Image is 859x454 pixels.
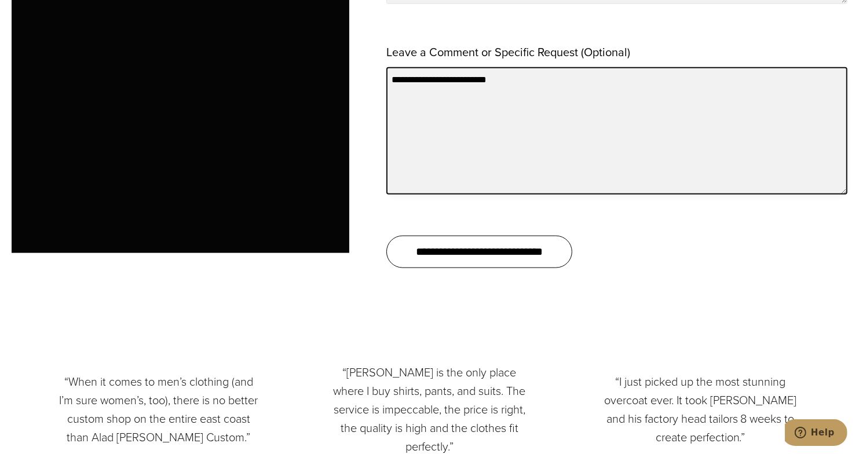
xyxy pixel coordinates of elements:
label: Leave a Comment or Specific Request (Optional) [386,42,630,63]
p: “I just picked up the most stunning overcoat ever. It took [PERSON_NAME] and his factory head tai... [599,372,802,446]
p: “When it comes to men’s clothing (and I’m sure women’s, too), there is no better custom shop on t... [57,372,260,446]
iframe: Opens a widget where you can chat to one of our agents [785,419,847,448]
